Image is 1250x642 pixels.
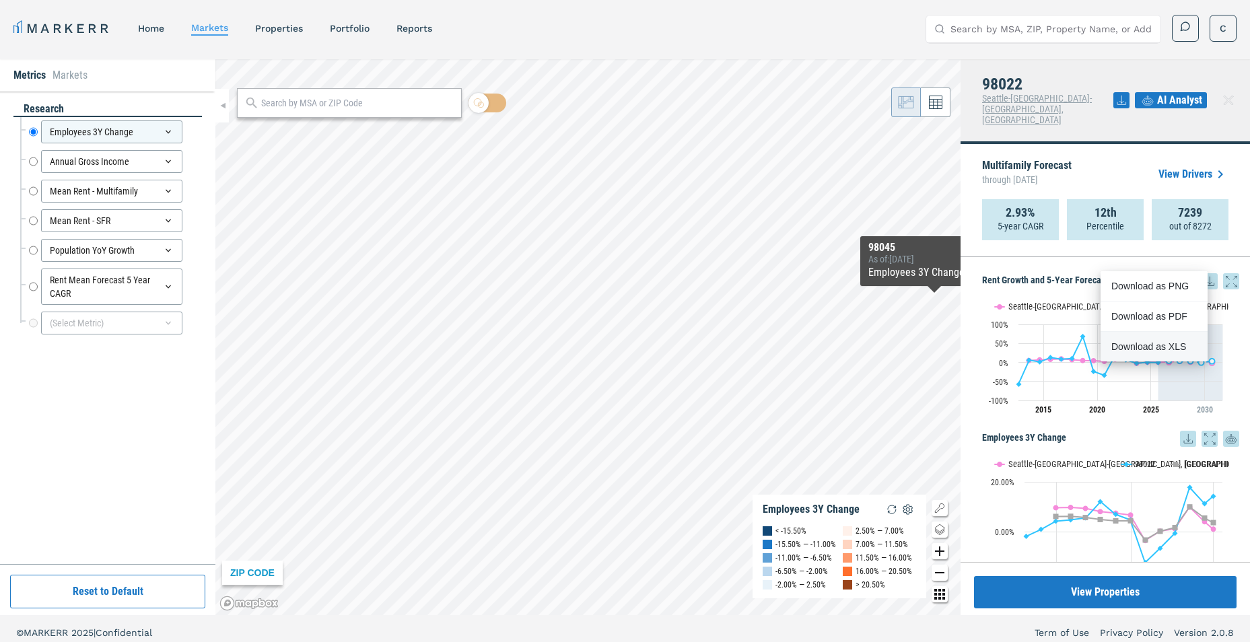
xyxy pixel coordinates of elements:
[1157,92,1202,108] span: AI Analyst
[330,23,370,34] a: Portfolio
[1111,310,1189,323] div: Download as PDF
[1167,358,1172,363] path: Saturday, 29 Aug, 20:00, 4.3. 98022.
[1135,92,1207,108] button: AI Analyst
[950,15,1152,42] input: Search by MSA, ZIP, Property Name, or Address
[1091,369,1097,374] path: Thursday, 29 Aug, 20:00, -23.79. 98022.
[1210,359,1215,364] path: Thursday, 29 Aug, 20:00, 2.99. 98022.
[41,120,182,143] div: Employees 3Y Change
[10,575,205,608] button: Reset to Default
[998,219,1043,233] p: 5-year CAGR
[222,561,283,585] div: ZIP CODE
[995,528,1014,537] text: 0.00%
[1211,493,1216,499] path: Monday, 14 Jul, 20:00, 14.18. 98022.
[1111,279,1189,293] div: Download as PNG
[982,447,1239,615] div: Employees 3Y Change. Highcharts interactive chart.
[1143,405,1159,415] tspan: 2025
[1158,528,1163,534] path: Tuesday, 14 Dec, 19:00, 0.15. USA.
[982,93,1092,125] span: Seattle-[GEOGRAPHIC_DATA]-[GEOGRAPHIC_DATA], [GEOGRAPHIC_DATA]
[13,19,111,38] a: MARKERR
[1202,501,1208,506] path: Saturday, 14 Dec, 19:00, 11.23. 98022.
[856,565,912,578] div: 16.00% — 20.50%
[1158,166,1228,182] a: View Drivers
[982,431,1239,447] h5: Employees 3Y Change
[884,501,900,518] img: Reload Legend
[1098,517,1103,522] path: Thursday, 14 Dec, 19:00, 4.88. USA.
[1199,360,1204,365] path: Wednesday, 29 Aug, 20:00, -0.54. 98022.
[775,538,836,551] div: -15.50% — -11.00%
[1101,301,1208,332] div: Download as PDF
[1068,505,1074,510] path: Monday, 14 Dec, 19:00, 9.7. Seattle-Tacoma-Bellevue, WA.
[1037,359,1043,365] path: Friday, 29 Aug, 20:00, 1.26. 98022.
[856,578,885,592] div: > 20.50%
[868,242,1000,254] div: 98045
[995,301,1107,312] button: Show Seattle-Tacoma-Bellevue, WA
[1035,405,1051,415] tspan: 2015
[16,627,24,638] span: ©
[982,447,1229,615] svg: Interactive chart
[1101,332,1208,361] div: Download as XLS
[1048,355,1053,360] path: Saturday, 29 Aug, 20:00, 12.99. 98022.
[775,524,806,538] div: < -15.50%
[1171,459,1199,469] button: Show USA
[974,576,1237,608] button: View Properties
[215,59,961,615] canvas: Map
[1145,359,1150,365] path: Thursday, 29 Aug, 20:00, 0.17. 98022.
[982,289,1239,424] div: Rent Growth and 5-Year Forecast. Highcharts interactive chart.
[1156,359,1161,365] path: Friday, 29 Aug, 20:00, -0.32. 98022.
[1210,15,1237,42] button: C
[932,500,948,516] button: Show/Hide Legend Map Button
[41,150,182,173] div: Annual Gross Income
[1169,219,1212,233] p: out of 8272
[1197,405,1213,415] tspan: 2030
[41,239,182,262] div: Population YoY Growth
[995,459,1107,469] button: Show Seattle-Tacoma-Bellevue, WA
[1202,515,1208,521] path: Saturday, 14 Dec, 19:00, 5.47. USA.
[53,67,88,83] li: Markets
[989,396,1008,406] text: -100%
[982,289,1229,424] svg: Interactive chart
[1121,459,1156,469] button: Show 98022
[775,565,828,578] div: -6.50% — -2.00%
[1068,513,1074,519] path: Monday, 14 Dec, 19:00, 6.16. USA.
[1102,373,1107,378] path: Saturday, 29 Aug, 20:00, -34.06. 98022.
[932,565,948,581] button: Zoom out map button
[1101,271,1208,301] div: Download as PNG
[1100,626,1163,639] a: Privacy Policy
[932,543,948,559] button: Zoom in map button
[1039,526,1044,532] path: Saturday, 14 Dec, 19:00, 0.93. 98022.
[1158,546,1163,551] path: Tuesday, 14 Dec, 19:00, -6.71. 98022.
[1111,340,1189,353] div: Download as XLS
[763,503,860,516] div: Employees 3Y Change
[1080,334,1086,339] path: Wednesday, 29 Aug, 20:00, 68.25. 98022.
[999,359,1008,368] text: 0%
[1113,518,1119,524] path: Friday, 14 Dec, 19:00, 4.33. USA.
[1173,530,1178,536] path: Wednesday, 14 Dec, 19:00, -0.69. 98022.
[1070,356,1075,361] path: Tuesday, 29 Aug, 20:00, 10.13. 98022.
[932,522,948,538] button: Change style map button
[1098,499,1103,504] path: Thursday, 14 Dec, 19:00, 12.01. 98022.
[1016,382,1022,387] path: Wednesday, 29 Aug, 20:00, -57.41. 98022.
[1083,505,1088,511] path: Wednesday, 14 Dec, 19:00, 9.31. Seattle-Tacoma-Bellevue, WA.
[219,596,279,611] a: Mapbox logo
[995,339,1008,349] text: 50%
[1187,504,1193,509] path: Thursday, 14 Dec, 19:00, 9.94. USA.
[868,242,1000,281] div: Map Tooltip Content
[138,23,164,34] a: home
[1086,219,1124,233] p: Percentile
[255,23,303,34] a: properties
[1134,361,1140,366] path: Tuesday, 29 Aug, 20:00, -2.24. 98022.
[1089,405,1105,415] tspan: 2020
[982,75,1113,93] h4: 98022
[1187,485,1193,490] path: Thursday, 14 Dec, 19:00, 17.77. 98022.
[1006,206,1035,219] strong: 2.93%
[13,102,202,117] div: research
[1095,206,1117,219] strong: 12th
[1220,22,1226,35] span: C
[1123,357,1129,363] path: Monday, 29 Aug, 20:00, 6.49. 98022.
[41,209,182,232] div: Mean Rent - SFR
[982,160,1072,188] p: Multifamily Forecast
[932,586,948,602] button: Other options map button
[1027,357,1032,363] path: Thursday, 29 Aug, 20:00, 5.8. 98022.
[982,273,1239,289] h5: Rent Growth and 5-Year Forecast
